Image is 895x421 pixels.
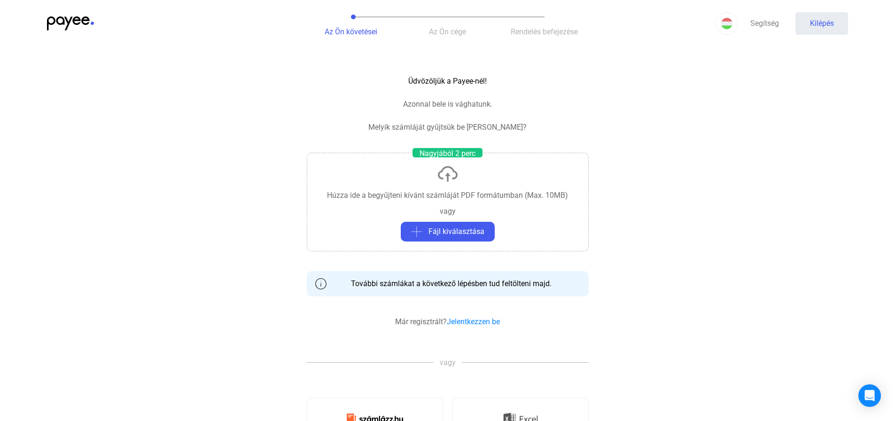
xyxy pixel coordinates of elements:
[401,222,495,242] button: plusz szürkeFájl kiválasztása
[420,149,475,158] font: Nagyjából 2 perc
[858,384,881,407] div: Intercom Messenger megnyitása
[429,27,466,36] font: Az Ön cége
[395,317,447,326] font: Már regisztrált?
[315,278,327,289] img: info-szürke-körvonal
[716,12,738,35] button: HU
[447,317,500,326] a: Jelentkezzen be
[403,100,492,109] font: Azonnal bele is vághatunk.
[738,12,791,35] a: Segítség
[440,207,456,216] font: vagy
[411,226,422,237] img: plusz szürke
[47,16,94,31] img: kedvezményezett-logó
[750,19,779,28] font: Segítség
[327,191,568,200] font: Húzza ide a begyűjteni kívánt számláját PDF formátumban (Max. 10MB)
[408,77,487,86] font: Üdvözöljük a Payee-nél!
[511,27,578,36] font: Rendelés befejezése
[721,18,732,29] img: HU
[440,358,456,367] font: vagy
[436,163,459,185] img: feltöltés-felhő
[428,227,484,236] font: Fájl kiválasztása
[325,27,377,36] font: Az Ön követései
[351,279,552,288] font: További számlákat a következő lépésben tud feltölteni majd.
[795,12,848,35] button: Kilépés
[368,123,527,132] font: Melyik számláját gyűjtsük be [PERSON_NAME]?
[810,19,834,28] font: Kilépés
